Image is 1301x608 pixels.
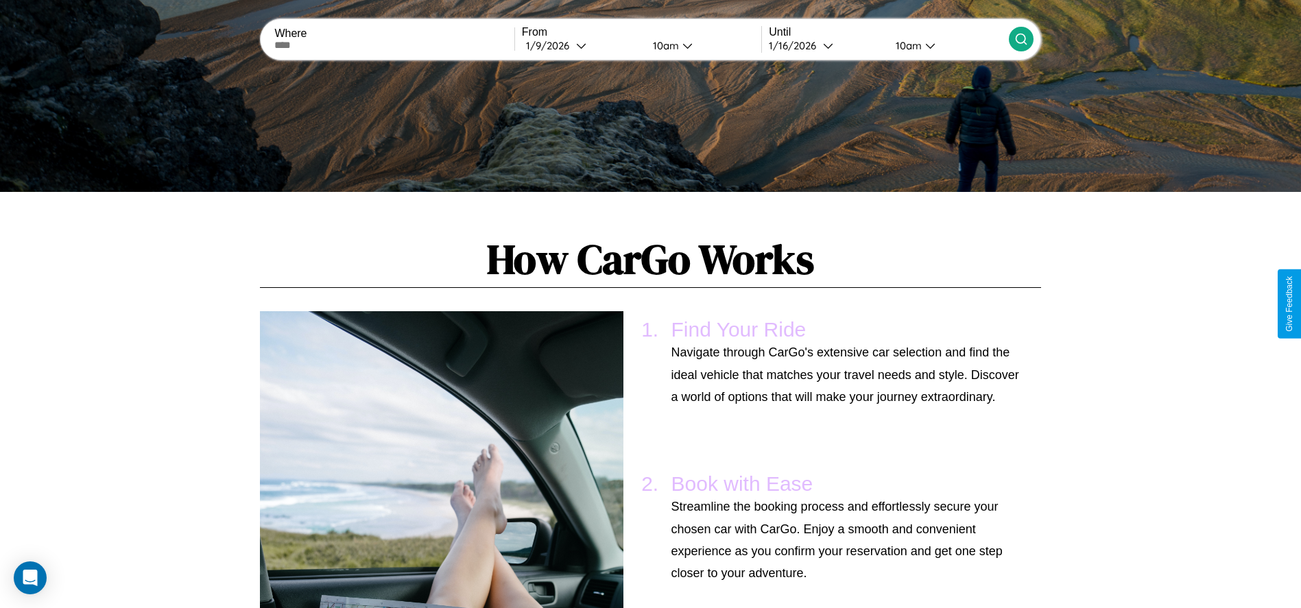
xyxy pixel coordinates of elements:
div: 1 / 9 / 2026 [526,39,576,52]
p: Navigate through CarGo's extensive car selection and find the ideal vehicle that matches your tra... [671,341,1020,408]
div: 10am [646,39,682,52]
div: Give Feedback [1285,276,1294,332]
button: 10am [642,38,762,53]
p: Streamline the booking process and effortlessly secure your chosen car with CarGo. Enjoy a smooth... [671,496,1020,585]
li: Book with Ease [665,465,1027,592]
button: 1/9/2026 [522,38,642,53]
label: Where [274,27,514,40]
div: 10am [889,39,925,52]
li: Find Your Ride [665,311,1027,415]
div: 1 / 16 / 2026 [769,39,823,52]
h1: How CarGo Works [260,231,1040,288]
div: Open Intercom Messenger [14,561,47,594]
button: 10am [885,38,1009,53]
label: Until [769,26,1008,38]
label: From [522,26,761,38]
